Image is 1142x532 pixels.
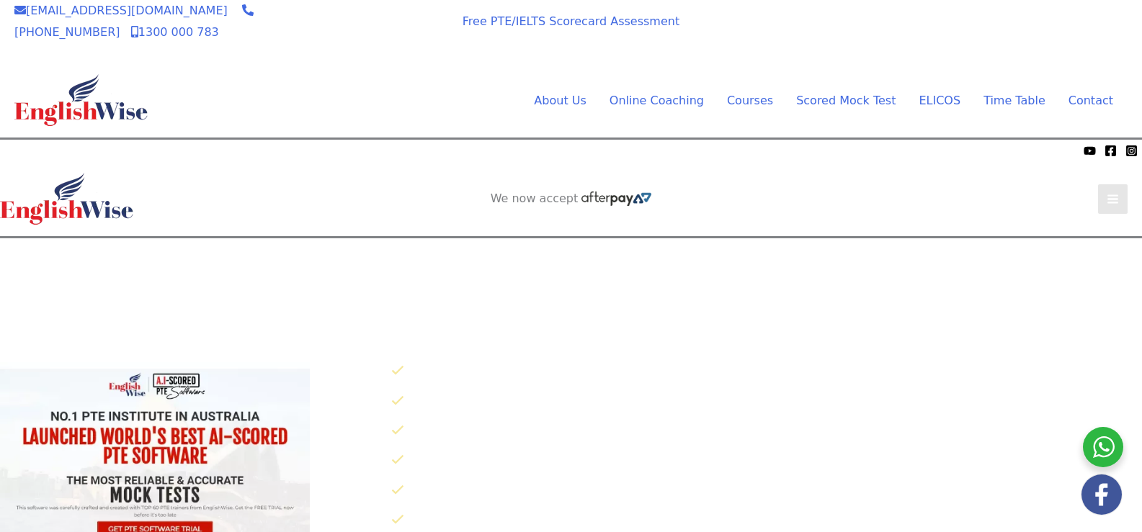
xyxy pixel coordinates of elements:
img: white-facebook.png [1081,474,1122,515]
li: 30X AI Scored Full Length Mock Tests [391,359,1142,383]
a: Online CoachingMenu Toggle [598,90,715,112]
span: ELICOS [919,94,960,107]
img: Afterpay-Logo [365,35,404,42]
a: AI SCORED PTE SOFTWARE REGISTER FOR FREE SOFTWARE TRIAL [460,250,683,279]
img: Afterpay-Logo [581,191,651,206]
a: YouTube [1084,145,1096,157]
a: ELICOS [907,90,972,112]
a: About UsMenu Toggle [522,90,597,112]
img: cropped-ew-logo [14,74,148,126]
p: Click below to know why EnglishWise has worlds best AI scored PTE software [380,328,1142,349]
li: 50 Writing Practice Questions [391,419,1142,443]
a: Contact [1057,90,1113,112]
span: Scored Mock Test [796,94,896,107]
a: Facebook [1105,145,1117,157]
span: Contact [1069,94,1113,107]
a: Scored Mock TestMenu Toggle [785,90,907,112]
a: 1300 000 783 [131,25,219,39]
span: About Us [534,94,586,107]
span: We now accept [346,17,422,32]
a: [EMAIL_ADDRESS][DOMAIN_NAME] [14,4,228,17]
span: Online Coaching [610,94,704,107]
li: 250 Speaking Practice Questions [391,389,1142,413]
aside: Header Widget 2 [483,191,659,207]
li: 200 Listening Practice Questions [391,479,1142,502]
a: CoursesMenu Toggle [715,90,785,112]
span: Time Table [983,94,1045,107]
a: Time TableMenu Toggle [972,90,1057,112]
li: 125 Reading Practice Questions [391,448,1142,472]
nav: Site Navigation: Main Menu [499,90,1113,112]
li: Instant Results – KNOW where you Stand in the Shortest Amount of Time [391,508,1142,532]
a: [PHONE_NUMBER] [14,4,254,39]
a: Instagram [1125,145,1138,157]
span: We now accept [7,143,84,158]
span: Courses [727,94,773,107]
a: AI SCORED PTE SOFTWARE REGISTER FOR FREE SOFTWARE TRIAL [891,19,1113,48]
img: Afterpay-Logo [87,147,127,155]
a: Free PTE/IELTS Scorecard Assessment [463,14,679,28]
aside: Header Widget 1 [445,238,697,285]
span: We now accept [491,191,579,206]
aside: Header Widget 1 [875,8,1128,55]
